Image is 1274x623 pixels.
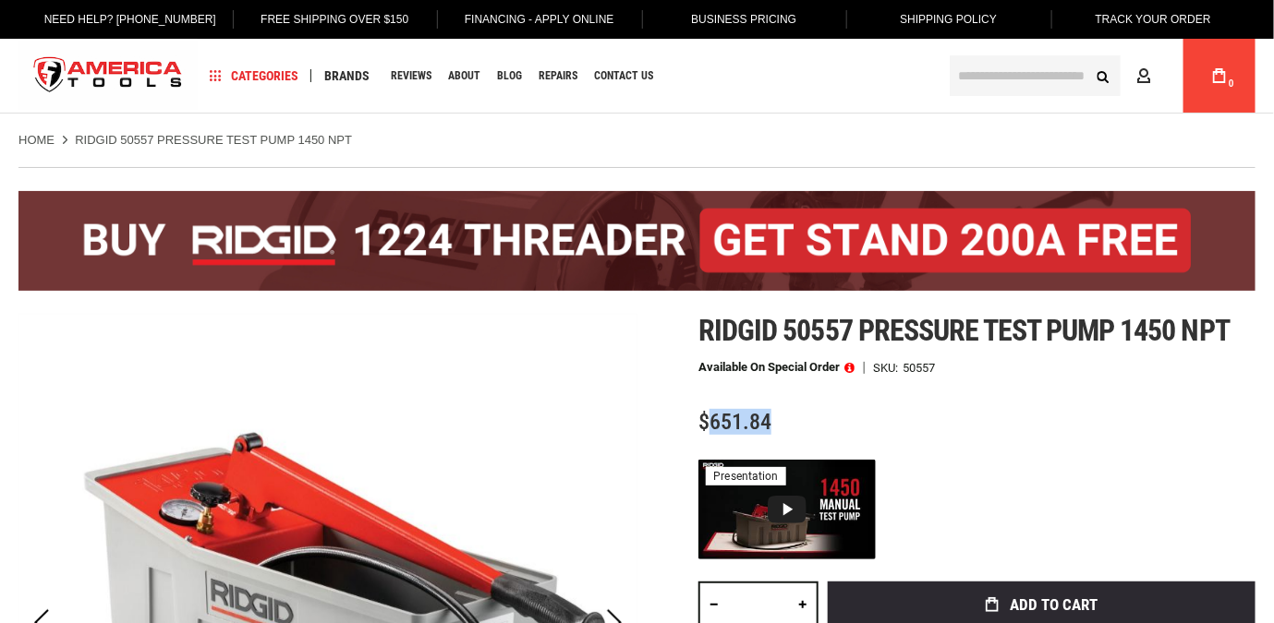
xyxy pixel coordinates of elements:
[18,42,198,111] a: store logo
[539,70,577,81] span: Repairs
[1086,58,1121,93] button: Search
[324,69,370,82] span: Brands
[1011,597,1098,613] span: Add to Cart
[382,64,440,89] a: Reviews
[448,70,480,81] span: About
[1229,78,1234,89] span: 0
[698,313,1230,348] span: Ridgid 50557 pressure test pump 1450 npt
[391,70,431,81] span: Reviews
[698,409,771,435] span: $651.84
[18,191,1256,291] img: BOGO: Buy the RIDGID® 1224 Threader (26092), get the 92467 200A Stand FREE!
[210,69,298,82] span: Categories
[900,13,997,26] span: Shipping Policy
[440,64,489,89] a: About
[698,361,855,374] p: Available on Special Order
[75,133,352,147] strong: RIDGID 50557 PRESSURE TEST PUMP 1450 NPT
[489,64,530,89] a: Blog
[1202,39,1237,113] a: 0
[18,42,198,111] img: America Tools
[586,64,661,89] a: Contact Us
[903,362,935,374] div: 50557
[316,64,378,89] a: Brands
[201,64,307,89] a: Categories
[18,132,55,149] a: Home
[530,64,586,89] a: Repairs
[594,70,653,81] span: Contact Us
[873,362,903,374] strong: SKU
[497,70,522,81] span: Blog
